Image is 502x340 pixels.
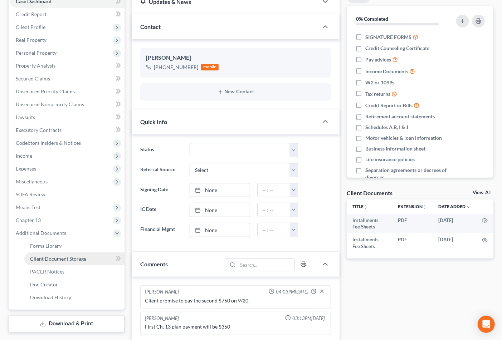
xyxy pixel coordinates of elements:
[10,124,125,137] a: Executory Contracts
[398,204,427,209] a: Extensionunfold_more
[30,281,58,287] span: Doc Creator
[137,223,186,237] label: Financial Mgmt
[16,166,36,172] span: Expenses
[140,261,168,267] span: Comments
[137,183,186,197] label: Signing Date
[16,24,45,30] span: Client Profile
[356,16,388,22] strong: 0% Completed
[16,63,55,69] span: Property Analysis
[24,252,125,265] a: Client Document Storage
[365,113,435,120] span: Retirement account statements
[16,75,50,82] span: Secured Claims
[10,59,125,72] a: Property Analysis
[364,205,368,209] i: unfold_more
[145,315,179,322] div: [PERSON_NAME]
[16,178,48,184] span: Miscellaneous
[16,11,47,17] span: Credit Report
[292,315,325,322] span: 03:13PM[DATE]
[466,205,471,209] i: expand_more
[30,268,64,275] span: PACER Notices
[347,189,393,197] div: Client Documents
[10,188,125,201] a: SOFA Review
[10,98,125,111] a: Unsecured Nonpriority Claims
[30,294,71,300] span: Download History
[276,289,308,295] span: 04:03PM[DATE]
[190,223,249,237] a: None
[16,217,41,223] span: Chapter 13
[365,56,391,63] span: Pay advices
[137,163,186,177] label: Referral Source
[352,204,368,209] a: Titleunfold_more
[145,297,327,304] div: Client promise to pay the second $750 on 9/20.
[140,118,167,125] span: Quick Info
[137,143,186,157] label: Status
[16,191,45,197] span: SOFA Review
[145,323,327,330] div: First Ch. 13 plan payment will be $350
[16,204,40,210] span: Means Test
[365,145,425,152] span: Business Information sheet
[10,111,125,124] a: Lawsuits
[154,64,198,71] div: [PHONE_NUMBER]
[365,68,408,75] span: Income Documents
[423,205,427,209] i: unfold_more
[438,204,471,209] a: Date Added expand_more
[347,214,392,233] td: Installments Fee Sheets
[146,54,326,62] div: [PERSON_NAME]
[16,153,32,159] span: Income
[258,223,291,237] input: -- : --
[16,37,47,43] span: Real Property
[365,45,429,52] span: Credit Counseling Certificate
[24,265,125,278] a: PACER Notices
[16,127,62,133] span: Executory Contracts
[10,85,125,98] a: Unsecured Priority Claims
[145,289,179,296] div: [PERSON_NAME]
[365,90,390,98] span: Tax returns
[190,203,249,217] a: None
[478,316,495,333] div: Open Intercom Messenger
[10,8,125,21] a: Credit Report
[16,50,57,56] span: Personal Property
[365,79,394,86] span: W2 or 1099s
[137,203,186,217] label: IC Date
[392,233,433,253] td: PDF
[16,140,81,146] span: Codebtors Insiders & Notices
[238,259,295,271] input: Search...
[347,233,392,253] td: Installments Fee Sheets
[146,89,326,95] button: New Contact
[365,34,411,41] span: SIGNATURE FORMS
[365,124,408,131] span: Schedules A,B, I & J
[258,183,291,197] input: -- : --
[140,23,161,30] span: Contact
[433,214,476,233] td: [DATE]
[365,167,450,181] span: Separation agreements or decrees of divorces
[365,134,442,142] span: Motor vehicles & loan information
[24,278,125,291] a: Doc Creator
[16,88,75,94] span: Unsecured Priority Claims
[433,233,476,253] td: [DATE]
[24,240,125,252] a: Forms Library
[392,214,433,233] td: PDF
[30,256,86,262] span: Client Document Storage
[16,101,84,107] span: Unsecured Nonpriority Claims
[9,315,125,332] a: Download & Print
[258,203,291,217] input: -- : --
[365,102,413,109] span: Credit Report or Bills
[16,114,35,120] span: Lawsuits
[365,156,415,163] span: Life insurance policies
[10,72,125,85] a: Secured Claims
[190,183,249,197] a: None
[16,230,66,236] span: Additional Documents
[473,190,491,195] a: View All
[24,291,125,304] a: Download History
[30,243,62,249] span: Forms Library
[201,64,219,70] div: mobile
